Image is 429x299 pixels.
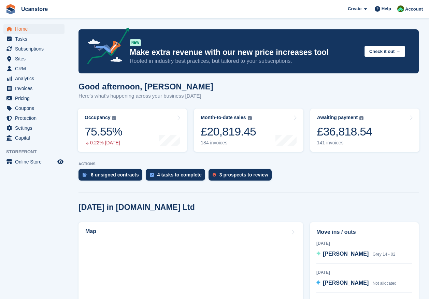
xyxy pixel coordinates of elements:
[6,148,68,155] span: Storefront
[316,240,412,246] div: [DATE]
[83,173,87,177] img: contract_signature_icon-13c848040528278c33f63329250d36e43548de30e8caae1d1a13099fd9432cc5.svg
[248,116,252,120] img: icon-info-grey-7440780725fd019a000dd9b08b2336e03edf1995a4989e88bcd33f0948082b44.svg
[373,281,397,286] span: Not allocated
[359,116,363,120] img: icon-info-grey-7440780725fd019a000dd9b08b2336e03edf1995a4989e88bcd33f0948082b44.svg
[373,252,396,257] span: Grey 14 - 02
[15,133,56,143] span: Capital
[85,228,96,234] h2: Map
[405,6,423,13] span: Account
[3,24,65,34] a: menu
[3,54,65,63] a: menu
[317,125,372,139] div: £36,818.54
[15,74,56,83] span: Analytics
[112,116,116,120] img: icon-info-grey-7440780725fd019a000dd9b08b2336e03edf1995a4989e88bcd33f0948082b44.svg
[209,169,275,184] a: 3 prospects to review
[15,123,56,133] span: Settings
[130,47,359,57] p: Make extra revenue with our new price increases tool
[82,28,129,67] img: price-adjustments-announcement-icon-8257ccfd72463d97f412b2fc003d46551f7dbcb40ab6d574587a9cd5c0d94...
[85,125,122,139] div: 75.55%
[316,228,412,236] h2: Move ins / outs
[85,115,110,120] div: Occupancy
[3,157,65,167] a: menu
[78,169,146,184] a: 6 unsigned contracts
[15,103,56,113] span: Coupons
[3,113,65,123] a: menu
[78,82,213,91] h1: Good afternoon, [PERSON_NAME]
[316,269,412,275] div: [DATE]
[146,169,209,184] a: 4 tasks to complete
[323,280,369,286] span: [PERSON_NAME]
[78,162,419,166] p: ACTIONS
[91,172,139,177] div: 6 unsigned contracts
[316,279,397,288] a: [PERSON_NAME] Not allocated
[15,157,56,167] span: Online Store
[348,5,361,12] span: Create
[194,109,303,152] a: Month-to-date sales £20,819.45 184 invoices
[3,133,65,143] a: menu
[78,109,187,152] a: Occupancy 75.55% 0.22% [DATE]
[15,54,56,63] span: Sites
[85,140,122,146] div: 0.22% [DATE]
[364,46,405,57] button: Check it out →
[323,251,369,257] span: [PERSON_NAME]
[201,140,256,146] div: 184 invoices
[78,92,213,100] p: Here's what's happening across your business [DATE]
[157,172,202,177] div: 4 tasks to complete
[3,123,65,133] a: menu
[15,64,56,73] span: CRM
[3,44,65,54] a: menu
[15,84,56,93] span: Invoices
[3,74,65,83] a: menu
[201,125,256,139] div: £20,819.45
[130,39,141,46] div: NEW
[5,4,16,14] img: stora-icon-8386f47178a22dfd0bd8f6a31ec36ba5ce8667c1dd55bd0f319d3a0aa187defe.svg
[15,94,56,103] span: Pricing
[15,34,56,44] span: Tasks
[18,3,51,15] a: Ucanstore
[3,103,65,113] a: menu
[317,140,372,146] div: 141 invoices
[3,84,65,93] a: menu
[316,250,395,259] a: [PERSON_NAME] Grey 14 - 02
[382,5,391,12] span: Help
[310,109,419,152] a: Awaiting payment £36,818.54 141 invoices
[201,115,246,120] div: Month-to-date sales
[397,5,404,12] img: Leanne Tythcott
[56,158,65,166] a: Preview store
[213,173,216,177] img: prospect-51fa495bee0391a8d652442698ab0144808aea92771e9ea1ae160a38d050c398.svg
[3,94,65,103] a: menu
[15,24,56,34] span: Home
[78,203,195,212] h2: [DATE] in [DOMAIN_NAME] Ltd
[15,44,56,54] span: Subscriptions
[3,64,65,73] a: menu
[150,173,154,177] img: task-75834270c22a3079a89374b754ae025e5fb1db73e45f91037f5363f120a921f8.svg
[3,34,65,44] a: menu
[219,172,268,177] div: 3 prospects to review
[317,115,358,120] div: Awaiting payment
[15,113,56,123] span: Protection
[130,57,359,65] p: Rooted in industry best practices, but tailored to your subscriptions.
